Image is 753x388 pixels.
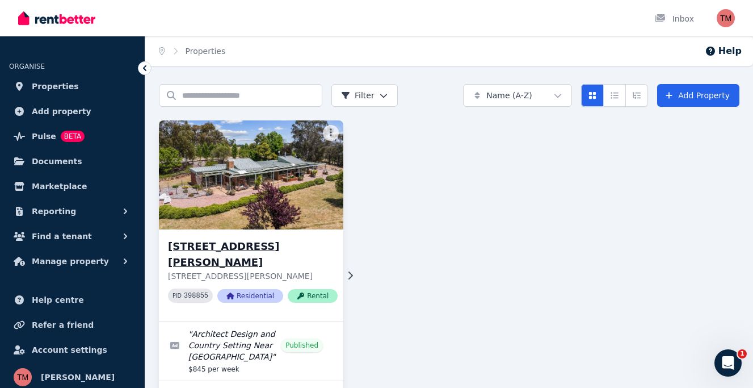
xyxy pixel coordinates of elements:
[581,84,604,107] button: Card view
[581,84,648,107] div: View options
[32,343,107,357] span: Account settings
[61,131,85,142] span: BETA
[32,155,82,168] span: Documents
[32,105,91,118] span: Add property
[323,125,339,141] button: More options
[32,130,56,143] span: Pulse
[657,84,739,107] a: Add Property
[9,100,136,123] a: Add property
[217,289,283,303] span: Residential
[341,90,375,101] span: Filter
[32,80,79,93] span: Properties
[9,289,136,311] a: Help centre
[9,175,136,198] a: Marketplace
[714,349,742,377] iframe: Intercom live chat
[654,13,694,24] div: Inbox
[32,293,84,307] span: Help centre
[18,10,95,27] img: RentBetter
[603,84,626,107] button: Compact list view
[145,36,239,66] nav: Breadcrumb
[184,292,208,300] code: 398855
[9,225,136,248] button: Find a tenant
[738,349,747,358] span: 1
[168,270,338,282] p: [STREET_ADDRESS][PERSON_NAME]
[9,150,136,173] a: Documents
[154,118,348,232] img: 810 Norton Rd, Wamboin
[186,47,226,56] a: Properties
[9,62,45,70] span: ORGANISE
[32,230,92,243] span: Find a tenant
[32,255,109,268] span: Manage property
[32,318,94,332] span: Refer a friend
[159,322,343,381] a: Edit listing: Architect Design and Country Setting Near Canberra
[717,9,735,27] img: Tony Mansfield
[625,84,648,107] button: Expanded list view
[9,200,136,223] button: Reporting
[168,239,338,270] h3: [STREET_ADDRESS][PERSON_NAME]
[41,370,115,384] span: [PERSON_NAME]
[705,44,742,58] button: Help
[159,120,343,321] a: 810 Norton Rd, Wamboin[STREET_ADDRESS][PERSON_NAME][STREET_ADDRESS][PERSON_NAME]PID 398855Residen...
[32,205,76,218] span: Reporting
[9,125,136,148] a: PulseBETA
[331,84,398,107] button: Filter
[32,180,87,193] span: Marketplace
[288,289,338,303] span: Rental
[173,293,182,299] small: PID
[9,339,136,361] a: Account settings
[9,75,136,98] a: Properties
[463,84,572,107] button: Name (A-Z)
[9,250,136,273] button: Manage property
[486,90,532,101] span: Name (A-Z)
[9,314,136,336] a: Refer a friend
[14,368,32,386] img: Tony Mansfield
